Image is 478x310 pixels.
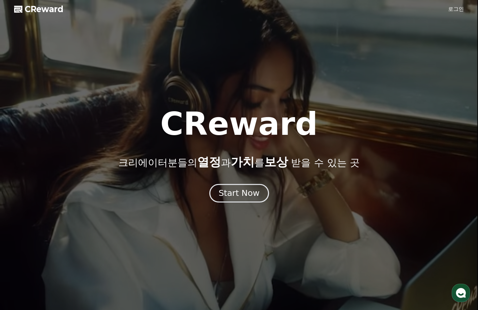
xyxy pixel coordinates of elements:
a: 설정 [85,208,126,224]
span: CReward [25,4,63,14]
span: 열정 [197,155,221,169]
span: 대화 [60,218,68,223]
span: 홈 [21,218,25,223]
a: 대화 [43,208,85,224]
p: 크리에이터분들의 과 를 받을 수 있는 곳 [118,155,360,169]
button: Start Now [209,184,269,202]
span: 가치 [231,155,254,169]
a: CReward [14,4,63,14]
a: Start Now [211,191,268,197]
span: 보상 [264,155,288,169]
span: 설정 [102,218,109,223]
div: Start Now [219,188,259,199]
h1: CReward [160,108,318,140]
a: 로그인 [448,5,464,13]
a: 홈 [2,208,43,224]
